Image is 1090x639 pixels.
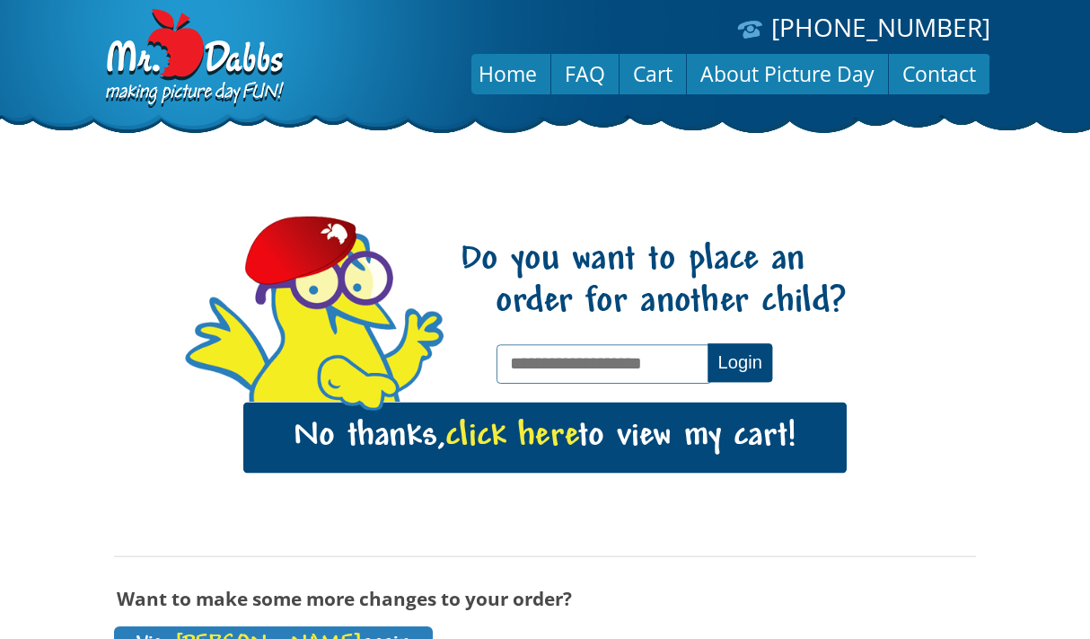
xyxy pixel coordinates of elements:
a: Cart [620,52,686,95]
h1: Do you want to place an [459,240,847,324]
a: No thanks,click hereto view my cart! [243,403,847,473]
h3: Want to make some more changes to your order? [114,589,976,608]
a: Home [465,52,550,95]
a: About Picture Day [687,52,888,95]
a: [PHONE_NUMBER] [771,10,990,44]
span: order for another child? [461,282,847,324]
a: FAQ [551,52,619,95]
img: hello [316,355,400,412]
a: Contact [889,52,989,95]
img: Dabbs Company [100,9,286,110]
span: click here [445,419,578,456]
button: Login [708,343,772,382]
